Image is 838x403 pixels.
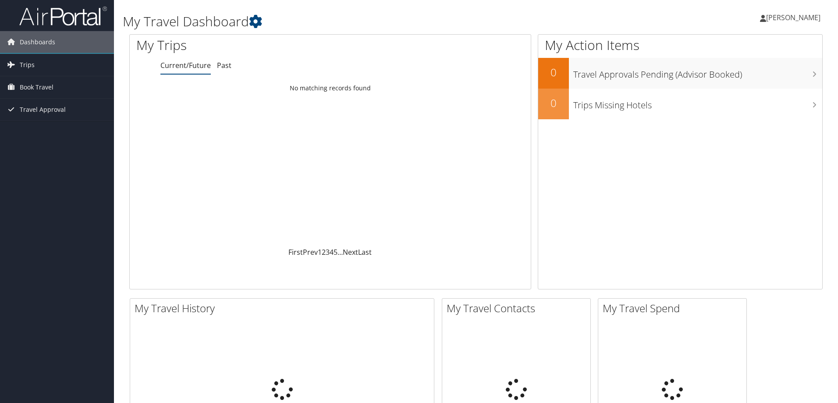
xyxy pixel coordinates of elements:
[573,64,822,81] h3: Travel Approvals Pending (Advisor Booked)
[573,95,822,111] h3: Trips Missing Hotels
[123,12,594,31] h1: My Travel Dashboard
[136,36,357,54] h1: My Trips
[334,247,337,257] a: 5
[135,301,434,316] h2: My Travel History
[330,247,334,257] a: 4
[538,65,569,80] h2: 0
[19,6,107,26] img: airportal-logo.png
[303,247,318,257] a: Prev
[318,247,322,257] a: 1
[603,301,746,316] h2: My Travel Spend
[217,61,231,70] a: Past
[20,54,35,76] span: Trips
[538,36,822,54] h1: My Action Items
[538,89,822,119] a: 0Trips Missing Hotels
[766,13,820,22] span: [PERSON_NAME]
[326,247,330,257] a: 3
[538,58,822,89] a: 0Travel Approvals Pending (Advisor Booked)
[760,4,829,31] a: [PERSON_NAME]
[130,80,531,96] td: No matching records found
[288,247,303,257] a: First
[322,247,326,257] a: 2
[447,301,590,316] h2: My Travel Contacts
[20,31,55,53] span: Dashboards
[538,96,569,111] h2: 0
[343,247,358,257] a: Next
[20,76,53,98] span: Book Travel
[358,247,372,257] a: Last
[20,99,66,121] span: Travel Approval
[337,247,343,257] span: …
[160,61,211,70] a: Current/Future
